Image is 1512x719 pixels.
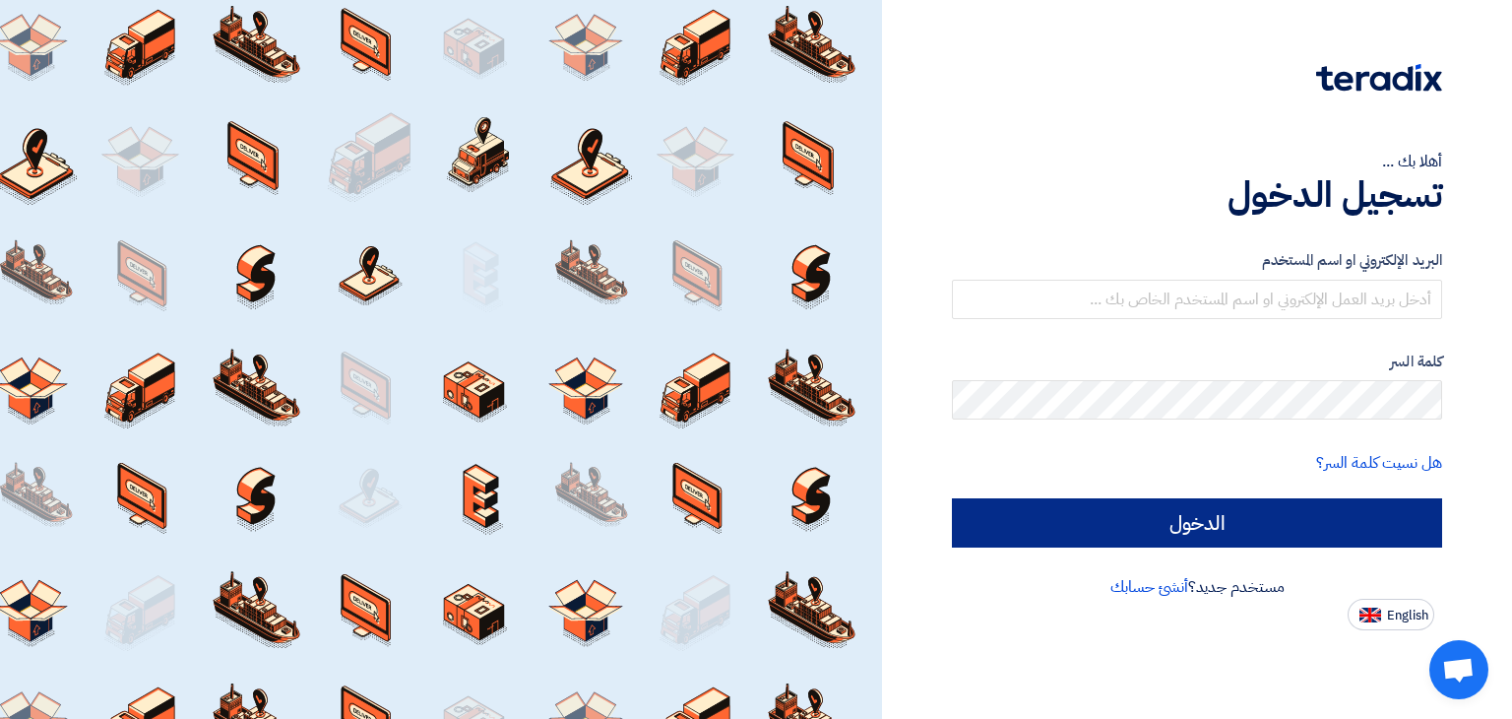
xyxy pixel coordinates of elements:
span: English [1387,609,1428,622]
div: أهلا بك ... [952,150,1442,173]
img: en-US.png [1359,608,1381,622]
h1: تسجيل الدخول [952,173,1442,217]
a: Open chat [1429,640,1488,699]
input: أدخل بريد العمل الإلكتروني او اسم المستخدم الخاص بك ... [952,280,1442,319]
a: أنشئ حسابك [1110,575,1188,599]
input: الدخول [952,498,1442,548]
label: البريد الإلكتروني او اسم المستخدم [952,249,1442,272]
a: هل نسيت كلمة السر؟ [1316,451,1442,475]
button: English [1348,599,1434,630]
img: Teradix logo [1316,64,1442,92]
div: مستخدم جديد؟ [952,575,1442,599]
label: كلمة السر [952,351,1442,373]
